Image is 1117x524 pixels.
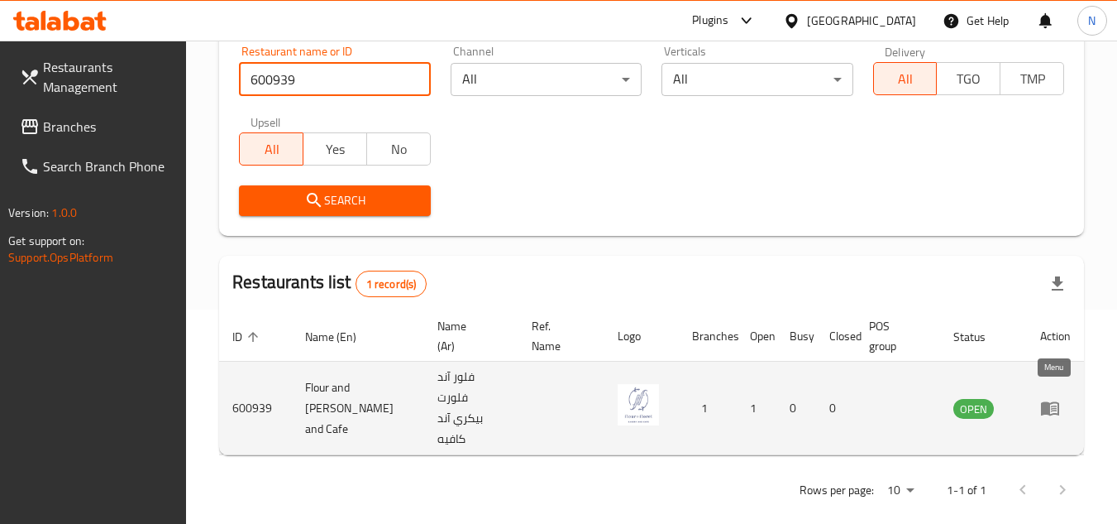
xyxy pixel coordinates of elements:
div: Rows per page: [881,478,920,503]
div: All [451,63,642,96]
span: Ref. Name [532,316,585,356]
div: Export file [1038,264,1077,304]
p: Rows per page: [800,480,874,501]
span: Search Branch Phone [43,156,174,176]
div: Total records count [356,271,427,297]
div: [GEOGRAPHIC_DATA] [807,12,916,30]
label: Delivery [885,46,926,57]
span: 1 record(s) [356,276,427,292]
td: 600939 [219,362,292,455]
button: TGO [936,62,1000,95]
span: Status [953,327,1007,347]
td: 0 [816,362,856,455]
img: Flour and Floret Bakery and Cafe [618,384,659,425]
button: Yes [303,132,367,166]
span: N [1088,12,1096,30]
button: TMP [1000,62,1064,95]
button: All [873,62,938,95]
th: Busy [776,311,816,362]
span: Get support on: [8,230,84,252]
td: 1 [737,362,776,455]
th: Open [737,311,776,362]
div: OPEN [953,399,994,419]
th: Branches [679,311,737,362]
td: Flour and [PERSON_NAME] and Cafe [292,362,424,455]
input: Search for restaurant name or ID.. [239,63,430,96]
span: Restaurants Management [43,57,174,97]
button: No [366,132,431,166]
span: All [246,137,297,161]
button: Search [239,185,430,216]
h2: Restaurants list [232,270,427,297]
span: Name (Ar) [437,316,499,356]
th: Closed [816,311,856,362]
span: Name (En) [305,327,378,347]
span: OPEN [953,400,994,419]
a: Restaurants Management [7,47,187,107]
span: TMP [1007,67,1057,91]
label: Upsell [251,116,281,127]
span: ID [232,327,264,347]
span: Yes [310,137,360,161]
td: 0 [776,362,816,455]
span: No [374,137,424,161]
span: 1.0.0 [51,202,77,224]
span: Search [252,190,417,211]
span: TGO [943,67,994,91]
span: All [881,67,931,91]
a: Search Branch Phone [7,147,187,186]
a: Branches [7,107,187,147]
td: 1 [679,362,737,455]
span: POS group [869,316,920,356]
button: All [239,132,303,166]
div: All [661,63,852,96]
td: فلور آند فلورت بيكري آند كافيه [424,362,518,455]
a: Support.OpsPlatform [8,247,113,268]
table: enhanced table [219,311,1084,455]
span: Branches [43,117,174,137]
span: Version: [8,202,49,224]
th: Action [1027,311,1084,362]
div: Plugins [692,11,728,31]
th: Logo [604,311,679,362]
p: 1-1 of 1 [947,480,986,501]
